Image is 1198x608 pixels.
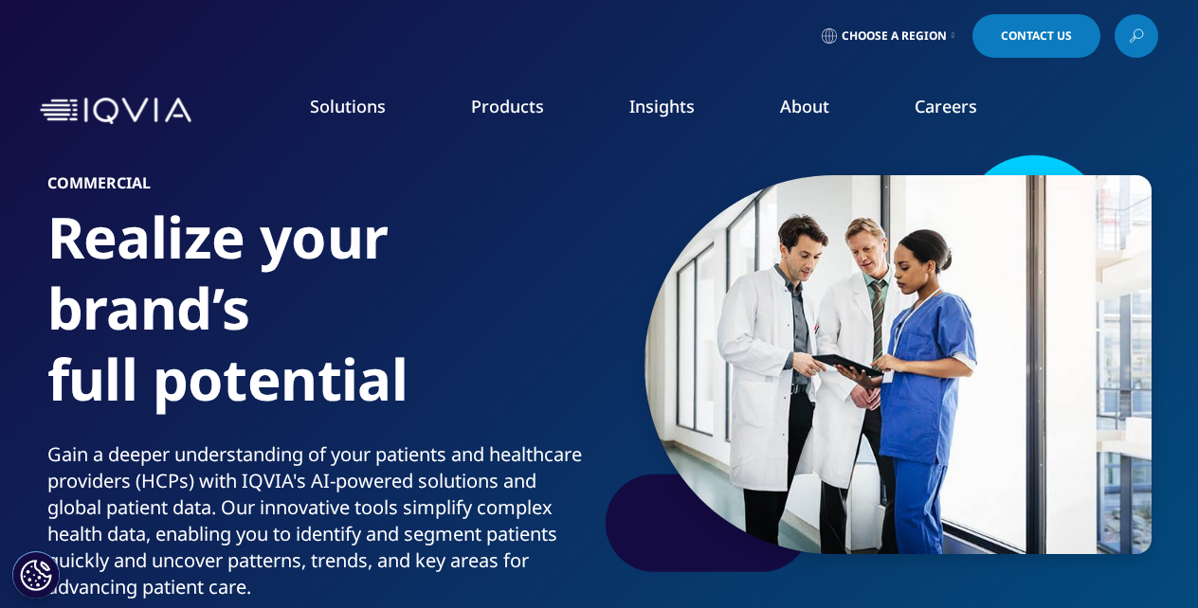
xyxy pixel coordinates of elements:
[972,14,1100,58] a: Contact Us
[47,175,592,202] h6: COMMERCIAL
[915,95,977,117] a: Careers
[310,95,386,117] a: Solutions
[842,28,947,44] span: Choose a Region
[12,551,60,599] button: Cookies Settings
[780,95,829,117] a: About
[644,175,1152,554] img: 099_medical-professionals-meeting-in-hospital.jpg
[47,202,592,441] h1: Realize your brand’s full potential
[1001,30,1072,42] span: Contact Us
[199,66,1158,155] nav: Primary
[629,95,695,117] a: Insights
[471,95,544,117] a: Products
